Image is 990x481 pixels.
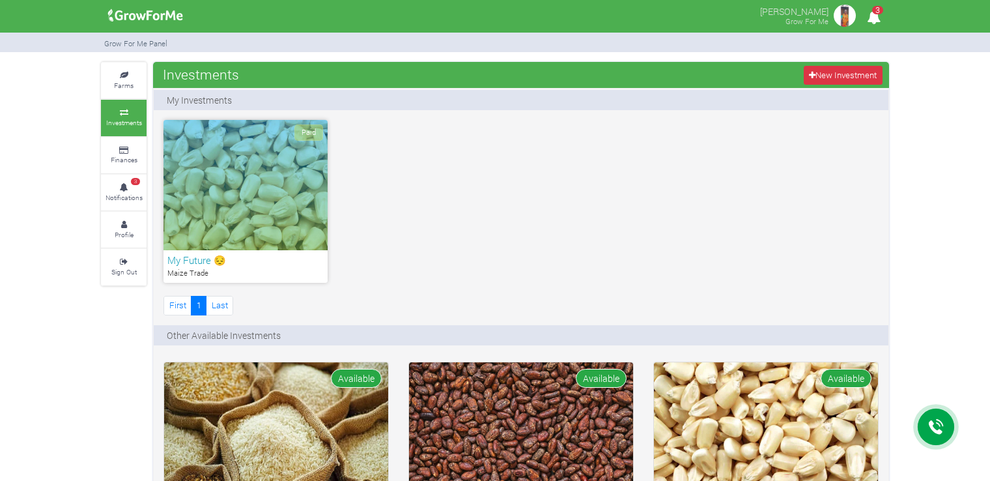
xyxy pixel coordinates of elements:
[163,120,328,283] a: Paid My Future 😔 Maize Trade
[101,100,147,136] a: Investments
[101,249,147,285] a: Sign Out
[804,66,883,85] a: New Investment
[832,3,858,29] img: growforme image
[101,212,147,248] a: Profile
[101,175,147,211] a: 3 Notifications
[785,16,828,26] small: Grow For Me
[576,369,627,388] span: Available
[114,81,134,90] small: Farms
[101,138,147,173] a: Finances
[294,124,323,141] span: Paid
[101,63,147,98] a: Farms
[331,369,382,388] span: Available
[106,118,142,127] small: Investments
[131,178,140,186] span: 3
[872,6,883,14] span: 3
[206,296,233,315] a: Last
[861,12,886,25] a: 3
[163,296,233,315] nav: Page Navigation
[111,267,137,276] small: Sign Out
[760,3,828,18] p: [PERSON_NAME]
[861,3,886,32] i: Notifications
[167,254,324,266] h6: My Future 😔
[167,93,232,107] p: My Investments
[115,230,134,239] small: Profile
[191,296,206,315] a: 1
[111,155,137,164] small: Finances
[104,38,167,48] small: Grow For Me Panel
[104,3,188,29] img: growforme image
[106,193,143,202] small: Notifications
[167,268,324,279] p: Maize Trade
[163,296,191,315] a: First
[160,61,242,87] span: Investments
[821,369,871,388] span: Available
[167,328,281,342] p: Other Available Investments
